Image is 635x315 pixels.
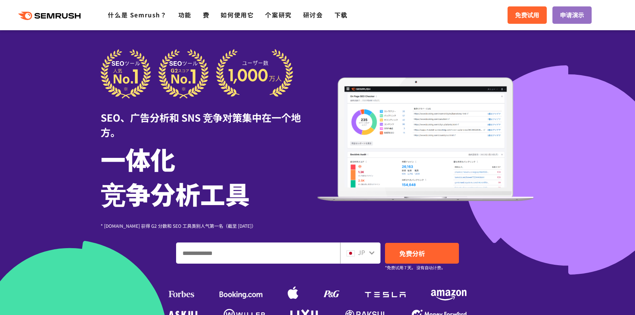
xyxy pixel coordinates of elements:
[334,10,348,19] a: 下载
[560,10,584,20] span: 申请演示
[178,10,192,19] a: 功能
[101,222,317,229] div: * [DOMAIN_NAME] 获得 G2 分数和 SEO 工具类别人气第一名（截至 [DATE]）
[508,6,547,24] a: 免费试用
[385,243,459,264] a: 免费分析
[358,248,365,257] span: JP
[101,99,317,139] div: SEO、广告分析和 SNS 竞争对策集中在一个地方。
[515,10,539,20] span: 免费试用
[265,10,291,19] a: 个案研究
[399,249,425,258] span: 免费分析
[176,243,340,263] input: 输入您的域名、关键字或网址
[101,141,317,211] h1: 一体化 竞争分析工具
[552,6,592,24] a: 申请演示
[303,10,323,19] a: 研讨会
[108,10,167,19] a: 什么是 Semrush？
[203,10,210,19] a: 费
[385,264,445,271] small: *免费试用 7 天。 没有自动计费。
[221,10,254,19] a: 如何使用它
